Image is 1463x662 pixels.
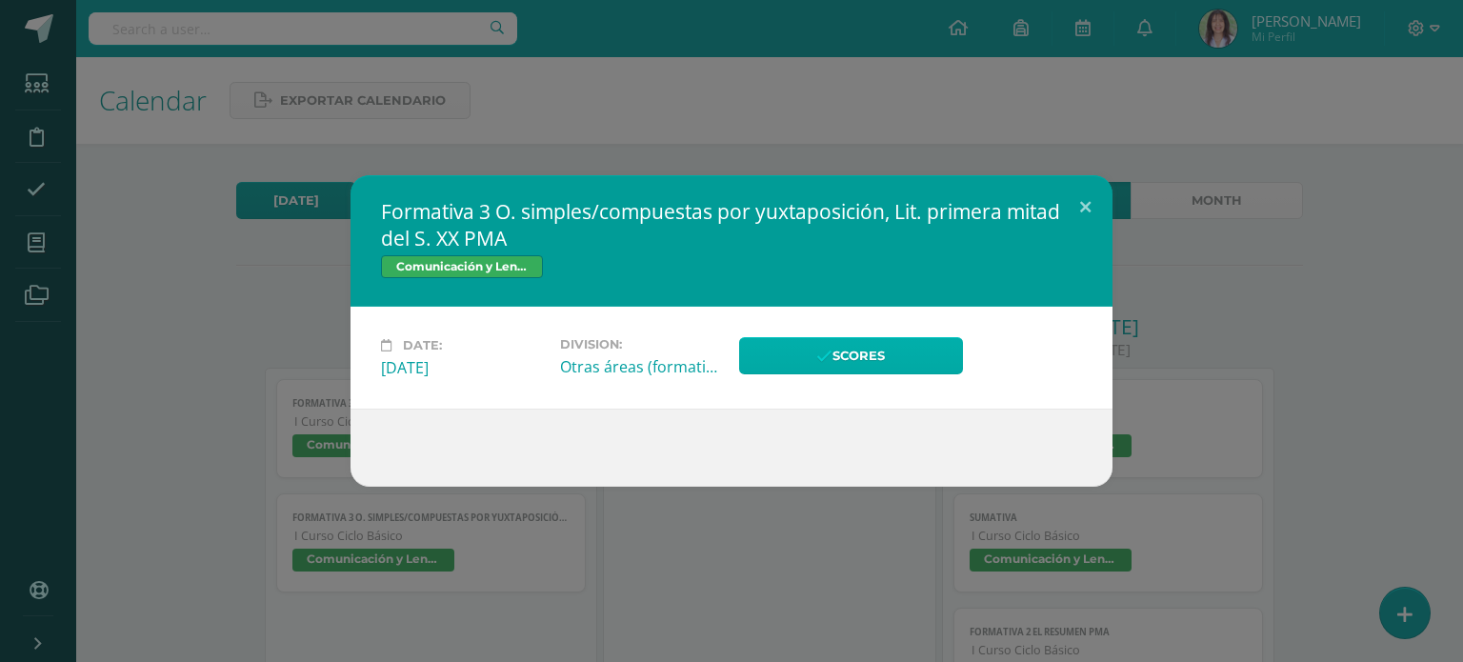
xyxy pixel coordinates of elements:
label: Division: [560,337,724,351]
h2: Formativa 3 O. simples/compuestas por yuxtaposición, Lit. primera mitad del S. XX PMA [381,198,1082,251]
button: Close (Esc) [1058,175,1112,240]
div: Otras áreas (formativa) [560,356,724,377]
span: Date: [403,338,442,352]
a: Scores [739,337,963,374]
a: Comunicación y Lenguaje, Idioma Español [381,255,543,278]
div: [DATE] [381,357,545,378]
